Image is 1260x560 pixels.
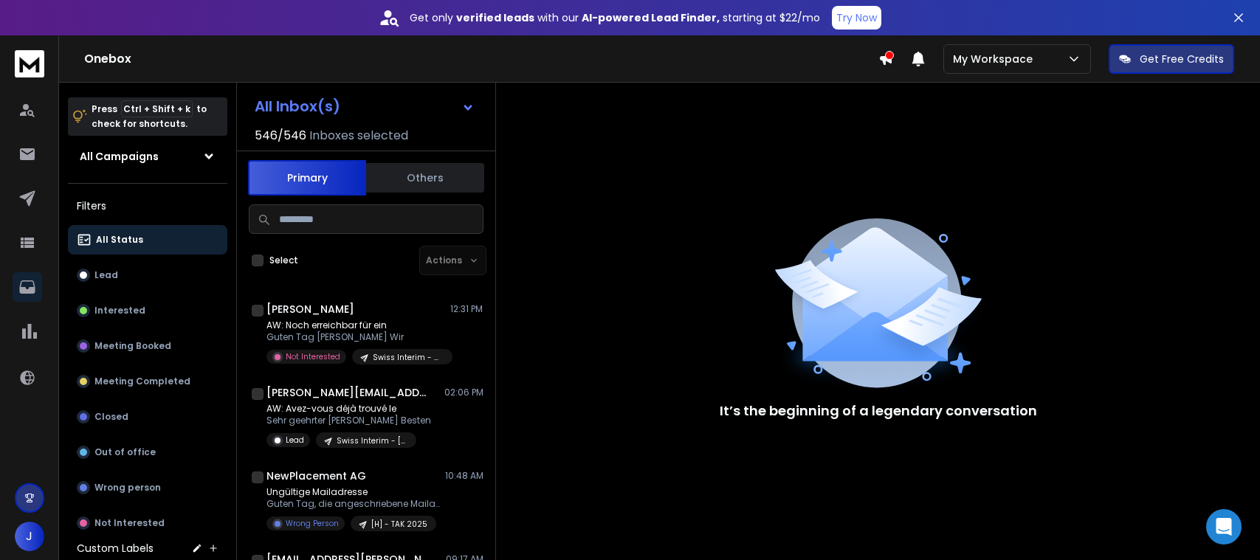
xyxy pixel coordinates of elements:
[371,519,427,530] p: [H] - TAK 2025
[266,415,431,426] p: Sehr geehrter [PERSON_NAME] Besten
[94,376,190,387] p: Meeting Completed
[94,340,171,352] p: Meeting Booked
[836,10,877,25] p: Try Now
[832,6,881,30] button: Try Now
[15,50,44,77] img: logo
[68,296,227,325] button: Interested
[266,319,444,331] p: AW: Noch erreichbar für ein
[68,402,227,432] button: Closed
[96,234,143,246] p: All Status
[77,541,154,556] h3: Custom Labels
[255,127,306,145] span: 546 / 546
[456,10,534,25] strong: verified leads
[286,435,304,446] p: Lead
[15,522,44,551] button: J
[582,10,720,25] strong: AI-powered Lead Finder,
[1109,44,1234,74] button: Get Free Credits
[266,486,444,498] p: Ungültige Mailadresse
[92,102,207,131] p: Press to check for shortcuts.
[286,518,339,529] p: Wrong Person
[84,50,878,68] h1: Onebox
[266,403,431,415] p: AW: Avez-vous déjà trouvé le
[94,446,156,458] p: Out of office
[68,260,227,290] button: Lead
[68,142,227,171] button: All Campaigns
[68,331,227,361] button: Meeting Booked
[68,508,227,538] button: Not Interested
[450,303,483,315] p: 12:31 PM
[1206,509,1242,545] div: Open Intercom Messenger
[953,52,1039,66] p: My Workspace
[720,401,1037,421] p: It’s the beginning of a legendary conversation
[366,162,484,194] button: Others
[68,367,227,396] button: Meeting Completed
[410,10,820,25] p: Get only with our starting at $22/mo
[243,91,486,121] button: All Inbox(s)
[94,269,118,281] p: Lead
[266,498,444,510] p: Guten Tag, die angeschriebene Mailadresse
[269,255,298,266] label: Select
[68,196,227,216] h3: Filters
[68,438,227,467] button: Out of office
[255,99,340,114] h1: All Inbox(s)
[68,473,227,502] button: Wrong person
[266,469,366,483] h1: NewPlacement AG
[266,331,444,343] p: Guten Tag [PERSON_NAME] Wir
[94,517,165,529] p: Not Interested
[444,387,483,398] p: 02:06 PM
[68,225,227,255] button: All Status
[248,160,366,196] button: Primary
[1140,52,1224,66] p: Get Free Credits
[445,470,483,482] p: 10:48 AM
[337,435,407,446] p: Swiss Interim - [GEOGRAPHIC_DATA]
[286,351,340,362] p: Not Interested
[121,100,193,117] span: Ctrl + Shift + k
[80,149,159,164] h1: All Campaigns
[94,482,161,494] p: Wrong person
[266,302,354,317] h1: [PERSON_NAME]
[373,352,444,363] p: Swiss Interim - German
[266,385,429,400] h1: [PERSON_NAME][EMAIL_ADDRESS][DOMAIN_NAME]
[94,411,128,423] p: Closed
[94,305,145,317] p: Interested
[309,127,408,145] h3: Inboxes selected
